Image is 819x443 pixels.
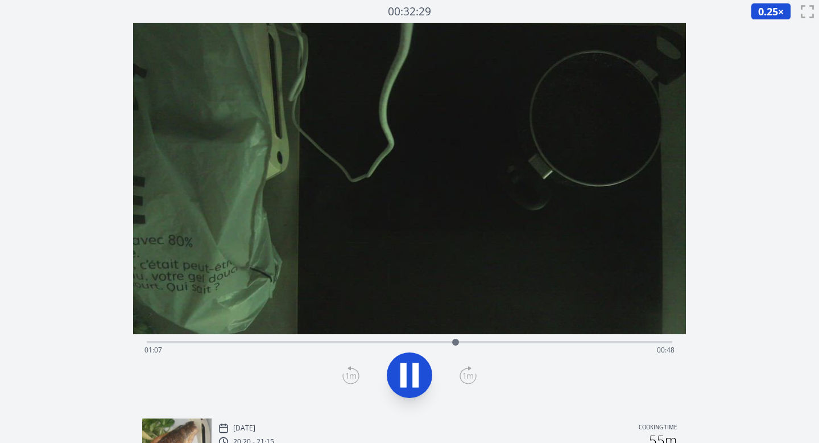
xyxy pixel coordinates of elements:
span: 0.25 [758,5,778,18]
a: 00:32:29 [388,3,431,20]
button: 0.25× [751,3,791,20]
p: Cooking time [639,423,677,433]
span: 01:07 [144,345,162,355]
p: [DATE] [233,424,255,433]
span: 00:48 [657,345,675,355]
